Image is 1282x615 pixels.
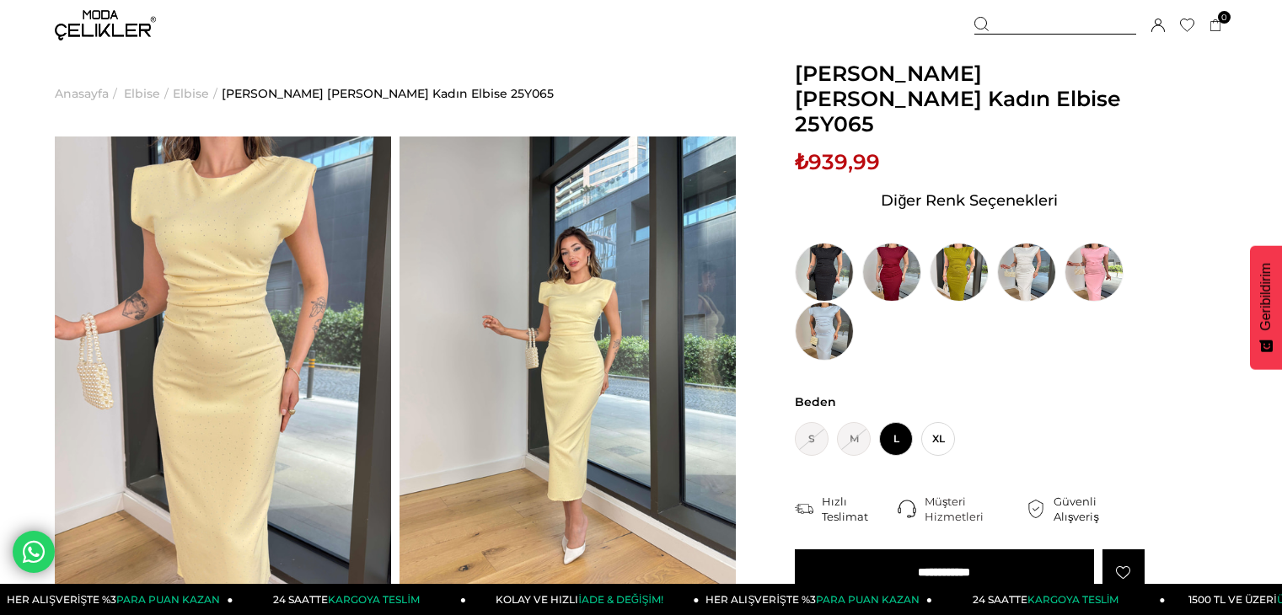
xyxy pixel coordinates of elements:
span: XL [921,422,955,456]
span: Beden [795,394,1145,409]
span: PARA PUAN KAZAN [816,593,920,606]
img: security.png [1027,500,1045,518]
div: Güvenli Alışveriş [1054,494,1145,524]
span: İADE & DEĞİŞİM! [578,593,662,606]
img: Yuvarlak Yaka Drapeli Jesep Beyaz Kadın Elbise 25Y065 [997,243,1056,302]
img: Yuvarlak Yaka Drapeli Jesep Yeşil Kadın Elbise 25Y065 [930,243,989,302]
li: > [55,51,121,136]
a: HER ALIŞVERİŞTE %3PARA PUAN KAZAN [700,584,933,615]
span: KARGOYA TESLİM [328,593,419,606]
img: Jesep elbise 25Y065 [400,136,736,585]
img: call-center.png [898,500,916,518]
img: Yuvarlak Yaka Drapeli Jesep Siyah Kadın Elbise 25Y065 [795,243,854,302]
a: Elbise [173,51,209,136]
span: Diğer Renk Seçenekleri [881,187,1058,214]
span: PARA PUAN KAZAN [116,593,220,606]
div: Müşteri Hizmetleri [925,494,1027,524]
img: logo [55,10,156,40]
li: > [173,51,222,136]
a: 24 SAATTEKARGOYA TESLİM [932,584,1166,615]
img: Yuvarlak Yaka Drapeli Jesep Bordo Kadın Elbise 25Y065 [862,243,921,302]
li: > [124,51,173,136]
a: Favorilere Ekle [1102,549,1145,596]
img: Yuvarlak Yaka Drapeli Jesep Mavi Kadın Elbise 25Y065 [795,302,854,361]
img: Yuvarlak Yaka Drapeli Jesep Pembe Kadın Elbise 25Y065 [1065,243,1124,302]
span: KARGOYA TESLİM [1027,593,1118,606]
a: KOLAY VE HIZLIİADE & DEĞİŞİM! [466,584,700,615]
img: Jesep elbise 25Y065 [55,136,391,585]
span: S [795,422,829,456]
a: Elbise [124,51,160,136]
div: Hızlı Teslimat [822,494,898,524]
a: [PERSON_NAME] [PERSON_NAME] Kadın Elbise 25Y065 [222,51,554,136]
span: 0 [1218,11,1231,24]
img: shipping.png [795,500,813,518]
span: M [837,422,871,456]
span: [PERSON_NAME] [PERSON_NAME] Kadın Elbise 25Y065 [795,61,1145,136]
a: 0 [1210,19,1222,32]
a: 24 SAATTEKARGOYA TESLİM [233,584,467,615]
span: Geribildirim [1258,263,1274,331]
span: L [879,422,913,456]
button: Geribildirim - Show survey [1250,246,1282,370]
a: Anasayfa [55,51,109,136]
span: ₺939,99 [795,149,880,174]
